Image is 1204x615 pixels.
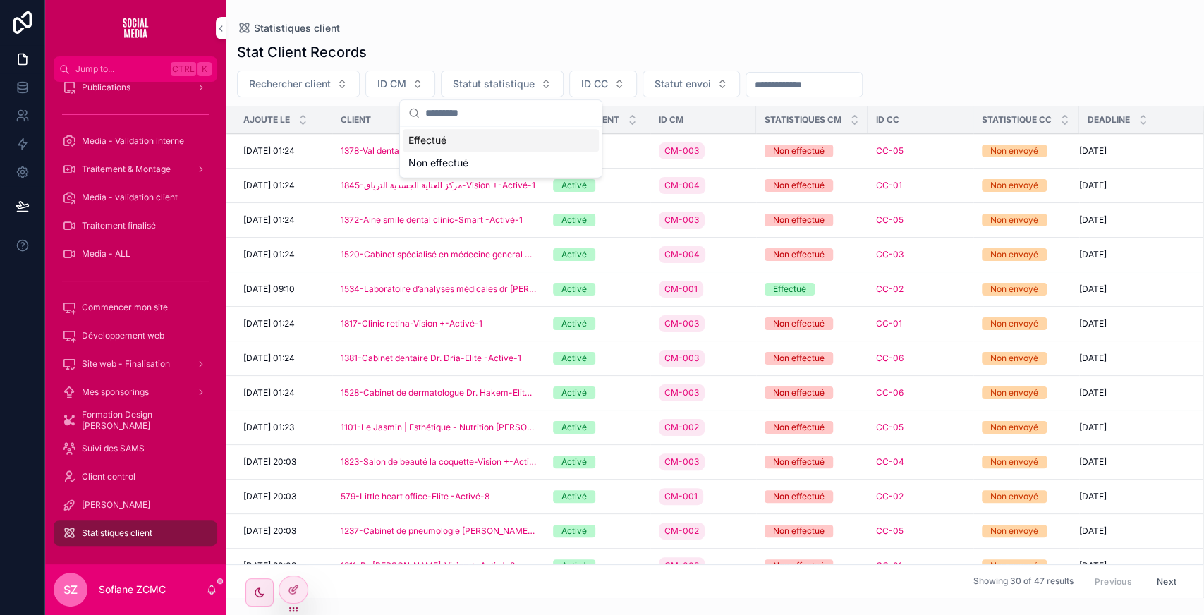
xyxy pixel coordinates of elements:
[1079,145,1186,157] a: [DATE]
[54,520,217,546] a: Statistiques client
[113,17,158,39] img: App logo
[664,284,698,295] span: CM-001
[876,456,904,468] a: CC-04
[876,145,904,157] a: CC-05
[773,490,825,503] div: Non effectué
[659,140,748,162] a: CM-003
[1079,491,1186,502] a: [DATE]
[765,525,859,537] a: Non effectué
[659,520,748,542] a: CM-002
[341,422,536,433] span: 1101-Le Jasmin | Esthétique - Nutrition [PERSON_NAME]-Elite -Activé-1
[1079,387,1107,398] span: [DATE]
[341,249,536,260] span: 1520-Cabinet spécialisé en médecine general et anesthésiste en réanimation dr bouzid-Smart -Activé-1
[561,317,587,330] div: Activé
[1079,180,1186,191] a: [DATE]
[561,456,587,468] div: Activé
[765,248,859,261] a: Non effectué
[773,248,825,261] div: Non effectué
[876,318,902,329] a: CC-01
[341,560,515,571] a: 1811-Dr [PERSON_NAME]-Vision +-Activé-8
[773,317,825,330] div: Non effectué
[553,490,642,503] a: Activé
[765,179,859,192] a: Non effectué
[659,347,748,370] a: CM-003
[561,214,587,226] div: Activé
[341,180,535,191] a: 1845-مركز العناية الجسدية الترياق-Vision +-Activé-1
[82,471,135,482] span: Client control
[553,525,642,537] a: Activé
[553,559,642,572] a: Activé
[773,525,825,537] div: Non effectué
[553,283,642,296] a: Activé
[1079,353,1107,364] span: [DATE]
[664,525,699,537] span: CM-002
[403,129,599,152] div: Effectué
[341,560,536,571] a: 1811-Dr [PERSON_NAME]-Vision +-Activé-8
[1079,456,1107,468] span: [DATE]
[1079,387,1186,398] a: [DATE]
[982,179,1071,192] a: Non envoyé
[569,71,637,97] button: Select Button
[243,560,296,571] span: [DATE] 20:03
[765,317,859,330] a: Non effectué
[876,284,904,295] span: CC-02
[773,179,825,192] div: Non effectué
[54,323,217,348] a: Développement web
[341,318,536,329] a: 1817-Clinic retina-Vision +-Activé-1
[341,284,536,295] span: 1534-Laboratoire d’analyses médicales dr [PERSON_NAME]-Pro -Activé-1
[990,386,1038,399] div: Non envoyé
[876,456,965,468] a: CC-04
[54,213,217,238] a: Traitement finalisé
[659,212,705,229] a: CM-003
[561,352,587,365] div: Activé
[876,318,965,329] a: CC-01
[876,214,904,226] a: CC-05
[243,180,295,191] span: [DATE] 01:24
[982,283,1071,296] a: Non envoyé
[1079,249,1107,260] span: [DATE]
[82,330,164,341] span: Développement web
[1079,525,1186,537] a: [DATE]
[341,491,489,502] a: 579-Little heart office-Elite -Activé-8
[659,485,748,508] a: CM-001
[1079,284,1107,295] span: [DATE]
[54,464,217,489] a: Client control
[341,353,521,364] a: 1381-Cabinet dentaire Dr. Dria-Elite -Activé-1
[990,214,1038,226] div: Non envoyé
[54,408,217,433] a: Formation Design [PERSON_NAME]
[659,281,703,298] a: CM-001
[1079,560,1107,571] span: [DATE]
[237,21,340,35] a: Statistiques client
[243,353,295,364] span: [DATE] 01:24
[82,82,130,93] span: Publications
[659,557,705,574] a: CM-003
[664,491,698,502] span: CM-001
[664,214,699,226] span: CM-003
[341,214,523,226] a: 1372-Aine smile dental clinic-Smart -Activé-1
[82,220,156,231] span: Traitement finalisé
[765,386,859,399] a: Non effectué
[659,416,748,439] a: CM-002
[341,318,482,329] a: 1817-Clinic retina-Vision +-Activé-1
[765,559,859,572] a: Non effectué
[982,490,1071,503] a: Non envoyé
[659,453,705,470] a: CM-003
[773,421,825,434] div: Non effectué
[990,283,1038,296] div: Non envoyé
[243,145,324,157] a: [DATE] 01:24
[1079,249,1186,260] a: [DATE]
[1079,145,1107,157] span: [DATE]
[341,456,536,468] a: 1823-Salon de beauté la coquette-Vision +-Activé-8
[643,71,740,97] button: Select Button
[659,451,748,473] a: CM-003
[243,353,324,364] a: [DATE] 01:24
[341,145,536,157] a: 1378-Val dental clinic [PERSON_NAME] -Smart -Activé-1
[1079,284,1186,295] a: [DATE]
[982,421,1071,434] a: Non envoyé
[54,492,217,518] a: [PERSON_NAME]
[773,214,825,226] div: Non effectué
